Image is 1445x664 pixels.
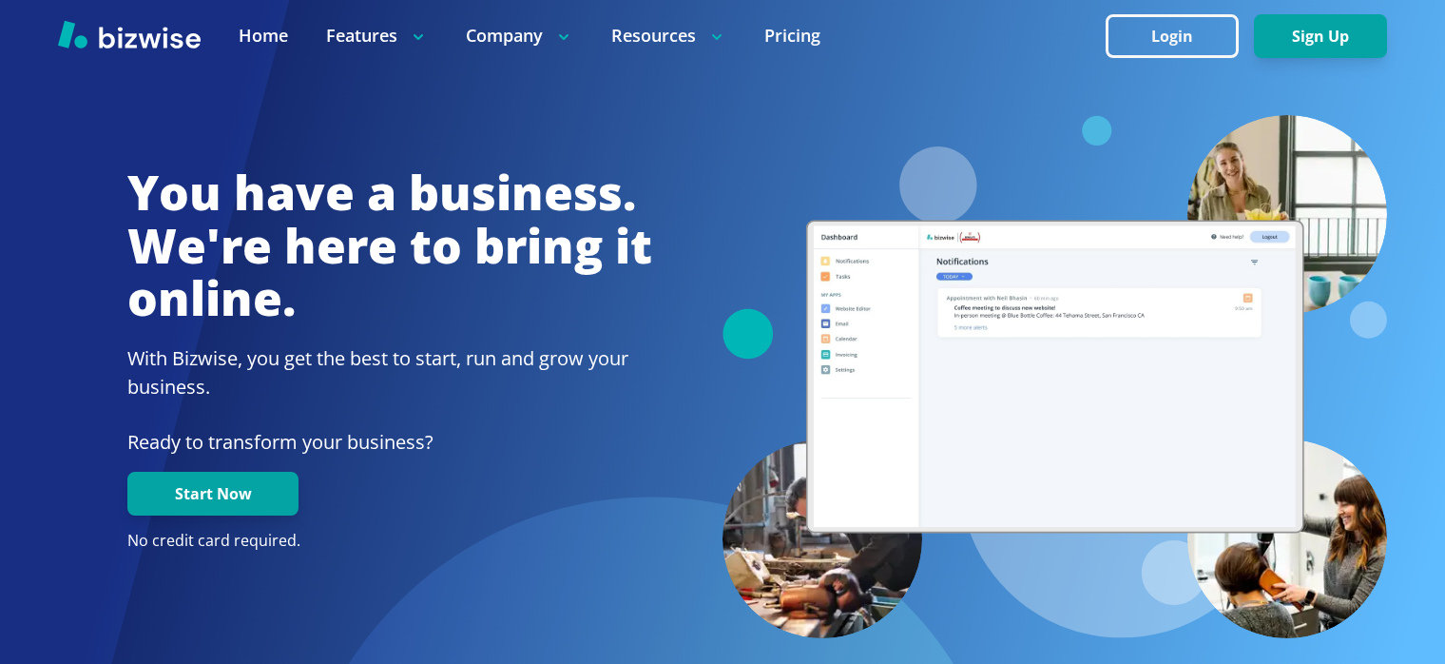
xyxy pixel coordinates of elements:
p: Features [326,24,428,48]
h2: With Bizwise, you get the best to start, run and grow your business. [127,344,652,401]
a: Login [1106,28,1254,46]
button: Login [1106,14,1239,58]
button: Start Now [127,472,299,516]
p: Company [466,24,573,48]
button: Sign Up [1254,14,1387,58]
p: Resources [611,24,726,48]
p: No credit card required. [127,531,652,552]
a: Pricing [764,24,820,48]
a: Start Now [127,485,299,503]
p: Ready to transform your business? [127,428,652,457]
h1: You have a business. We're here to bring it online. [127,166,652,325]
a: Sign Up [1254,28,1387,46]
a: Home [239,24,288,48]
img: Bizwise Logo [58,20,201,49]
